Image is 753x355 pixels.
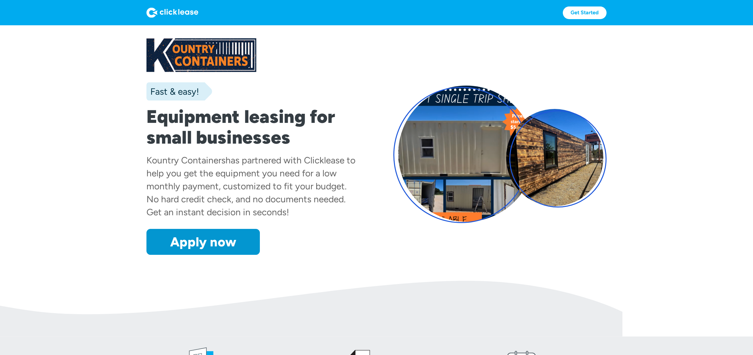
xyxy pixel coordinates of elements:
div: Fast & easy! [146,85,199,98]
h1: Equipment leasing for small businesses [146,106,360,148]
div: Kountry Containers [146,155,226,166]
a: Get Started [563,6,607,19]
a: Apply now [146,229,260,255]
div: has partnered with Clicklease to help you get the equipment you need for a low monthly payment, c... [146,155,355,218]
img: Logo [146,7,198,18]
